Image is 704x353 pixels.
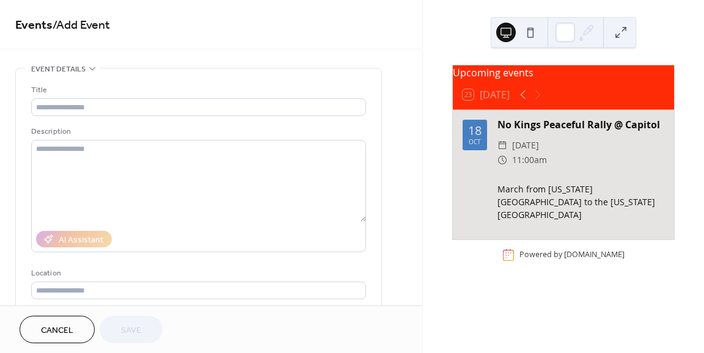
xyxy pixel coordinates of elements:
[31,63,86,76] span: Event details
[497,153,507,167] div: ​
[519,250,625,260] div: Powered by
[497,183,664,221] div: March from [US_STATE][GEOGRAPHIC_DATA] to the [US_STATE][GEOGRAPHIC_DATA]
[497,138,507,153] div: ​
[512,153,547,167] span: 11:00am
[469,125,481,137] div: 18
[469,139,481,145] div: Oct
[53,13,110,37] span: / Add Event
[497,117,664,132] div: No Kings Peaceful Rally @ Capitol
[453,65,674,80] div: Upcoming events
[31,84,364,96] div: Title
[31,267,364,280] div: Location
[41,324,73,337] span: Cancel
[512,138,539,153] span: [DATE]
[31,125,364,138] div: Description
[20,316,95,343] button: Cancel
[564,250,625,260] a: [DOMAIN_NAME]
[15,13,53,37] a: Events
